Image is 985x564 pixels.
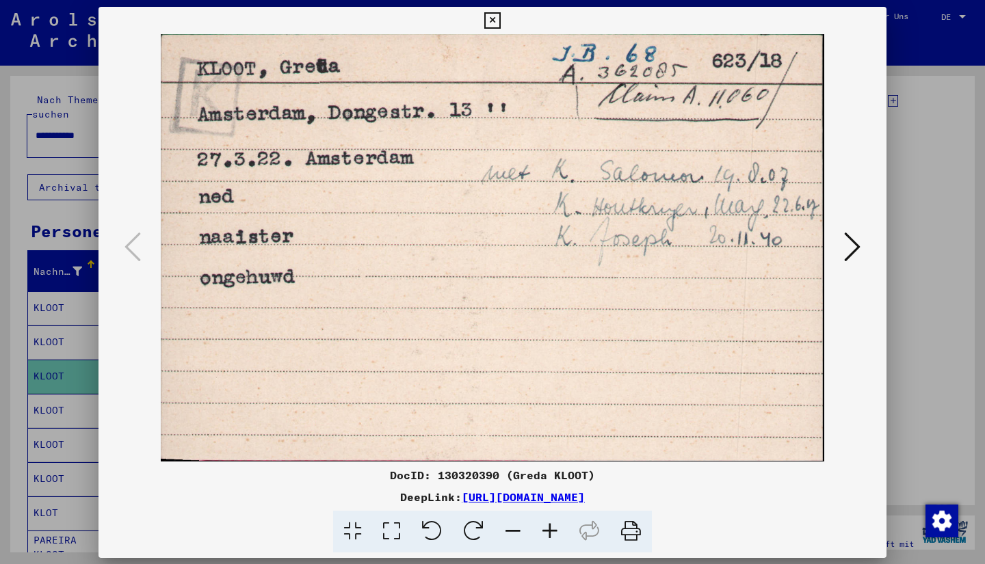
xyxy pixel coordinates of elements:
[925,505,958,537] img: Zustimmung ändern
[145,34,840,461] img: 001.jpg
[98,467,886,483] div: DocID: 130320390 (Greda KLOOT)
[98,489,886,505] div: DeepLink:
[925,504,958,537] div: Zustimmung ändern
[462,490,585,504] a: [URL][DOMAIN_NAME]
